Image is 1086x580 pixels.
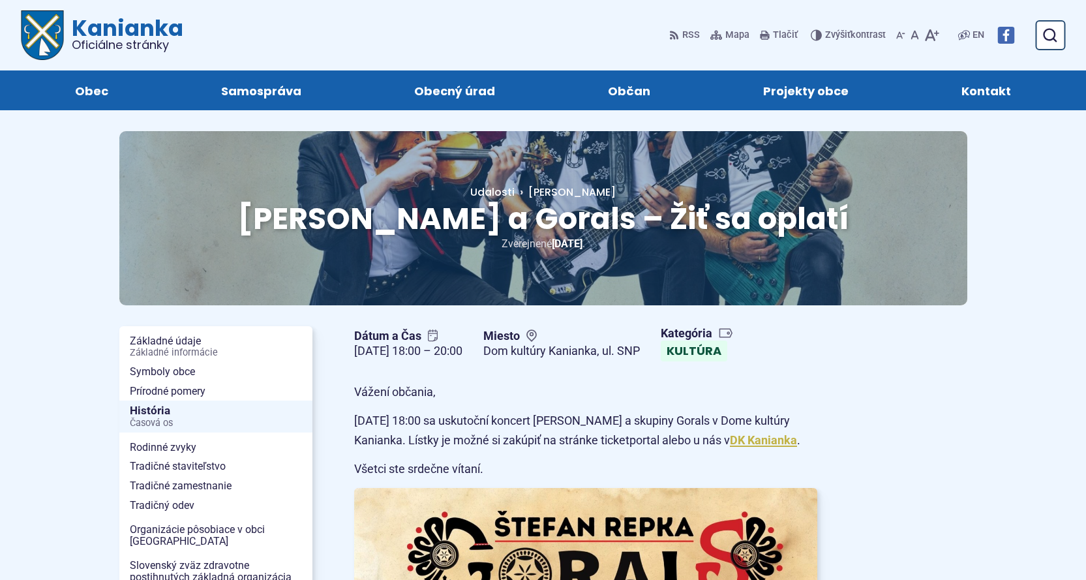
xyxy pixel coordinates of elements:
[354,344,462,359] figcaption: [DATE] 18:00 – 20:00
[119,382,312,401] a: Prírodné pomery
[354,411,817,451] p: [DATE] 18:00 sa uskutoční koncert [PERSON_NAME] a skupiny Gorals v Dome kultúry Kanianka. Lístky ...
[119,331,312,362] a: Základné údajeZákladné informácie
[682,27,700,43] span: RSS
[21,10,183,60] a: Logo Kanianka, prejsť na domovskú stránku.
[720,70,892,110] a: Projekty obce
[773,30,798,41] span: Tlačiť
[661,341,727,361] a: Kultúra
[237,198,849,239] span: [PERSON_NAME] a Gorals – Žiť sa oplatí
[757,22,800,49] button: Tlačiť
[515,185,616,200] a: [PERSON_NAME]
[661,326,733,341] span: Kategória
[825,29,851,40] span: Zvýšiť
[130,382,302,401] span: Prírodné pomery
[669,22,702,49] a: RSS
[483,344,640,359] figcaption: Dom kultúry Kanianka, ul. SNP
[811,22,888,49] button: Zvýšiťkontrast
[161,235,926,252] p: Zverejnené .
[908,22,922,49] button: Nastaviť pôvodnú veľkosť písma
[825,30,886,41] span: kontrast
[119,520,312,551] a: Organizácie pôsobiace v obci [GEOGRAPHIC_DATA]
[470,185,515,200] a: Udalosti
[130,401,302,433] span: História
[370,70,538,110] a: Obecný úrad
[918,70,1055,110] a: Kontakt
[130,362,302,382] span: Symboly obce
[973,27,984,43] span: EN
[354,329,462,344] span: Dátum a Čas
[414,70,495,110] span: Obecný úrad
[119,438,312,457] a: Rodinné zvyky
[221,70,301,110] span: Samospráva
[528,185,616,200] span: [PERSON_NAME]
[922,22,942,49] button: Zväčšiť veľkosť písma
[130,457,302,476] span: Tradičné staviteľstvo
[119,401,312,433] a: HistóriaČasová os
[130,348,302,358] span: Základné informácie
[119,476,312,496] a: Tradičné zamestnanie
[565,70,694,110] a: Občan
[64,17,183,51] span: Kanianka
[130,520,302,551] span: Organizácie pôsobiace v obci [GEOGRAPHIC_DATA]
[970,27,987,43] a: EN
[177,70,344,110] a: Samospráva
[130,418,302,429] span: Časová os
[130,476,302,496] span: Tradičné zamestnanie
[119,362,312,382] a: Symboly obce
[72,39,183,51] span: Oficiálne stránky
[708,22,752,49] a: Mapa
[21,10,64,60] img: Prejsť na domovskú stránku
[130,438,302,457] span: Rodinné zvyky
[725,27,749,43] span: Mapa
[354,459,817,480] p: Všetci ste srdečne vítaní.
[608,70,650,110] span: Občan
[130,331,302,362] span: Základné údaje
[130,496,302,515] span: Tradičný odev
[119,496,312,515] a: Tradičný odev
[483,329,640,344] span: Miesto
[31,70,151,110] a: Obec
[730,433,797,447] a: DK Kanianka
[552,237,582,250] span: [DATE]
[75,70,108,110] span: Obec
[354,382,817,403] p: Vážení občania,
[997,27,1014,44] img: Prejsť na Facebook stránku
[894,22,908,49] button: Zmenšiť veľkosť písma
[763,70,849,110] span: Projekty obce
[119,457,312,476] a: Tradičné staviteľstvo
[961,70,1011,110] span: Kontakt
